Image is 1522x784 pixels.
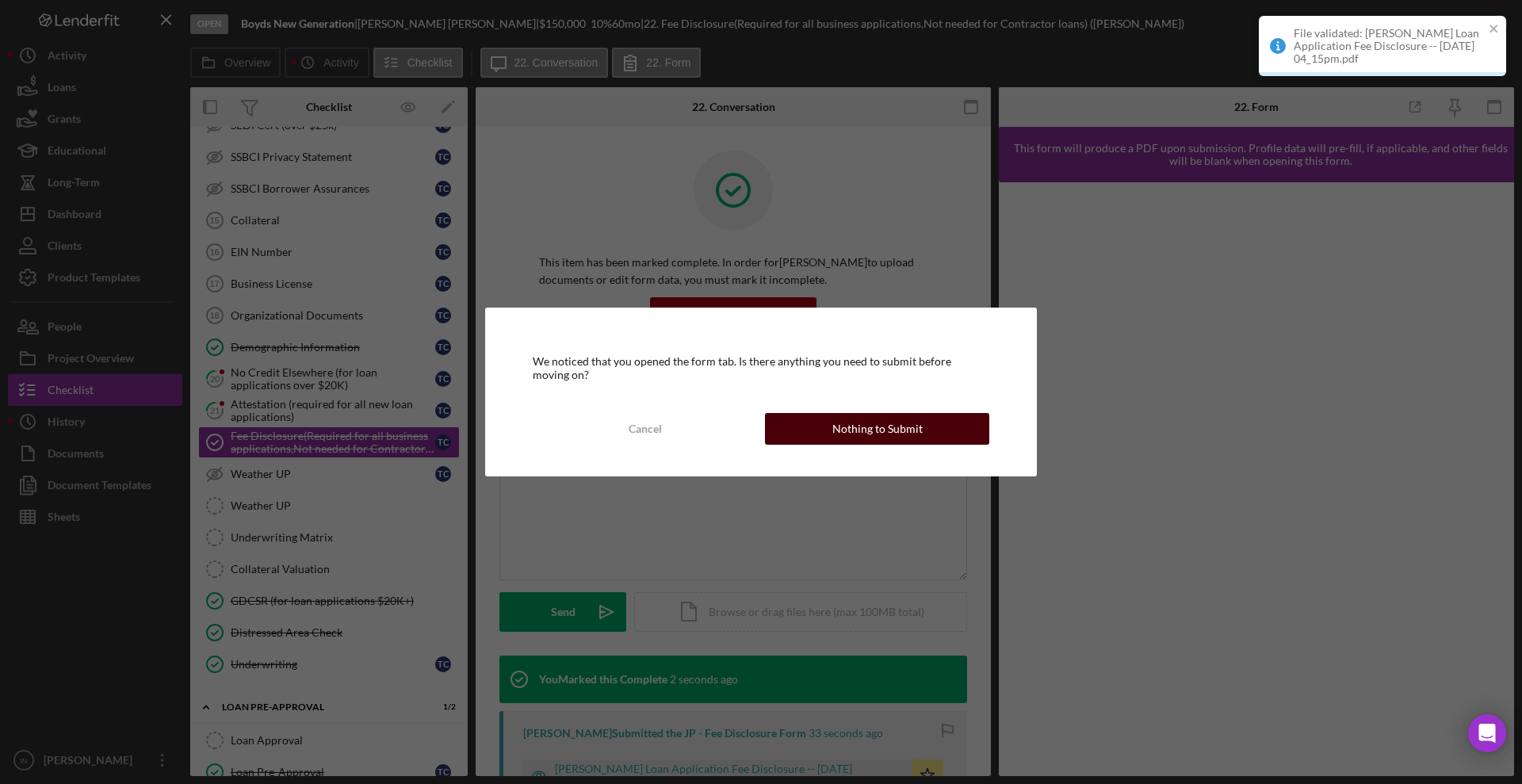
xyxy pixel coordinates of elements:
div: Open Intercom Messenger [1468,714,1506,752]
div: Nothing to Submit [832,413,923,445]
div: We noticed that you opened the form tab. Is there anything you need to submit before moving on? [533,355,989,381]
div: Cancel [629,413,662,445]
button: close [1489,22,1500,37]
button: Nothing to Submit [765,413,989,445]
button: Cancel [533,413,757,445]
div: File validated: [PERSON_NAME] Loan Application Fee Disclosure -- [DATE] 04_15pm.pdf [1294,27,1484,65]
